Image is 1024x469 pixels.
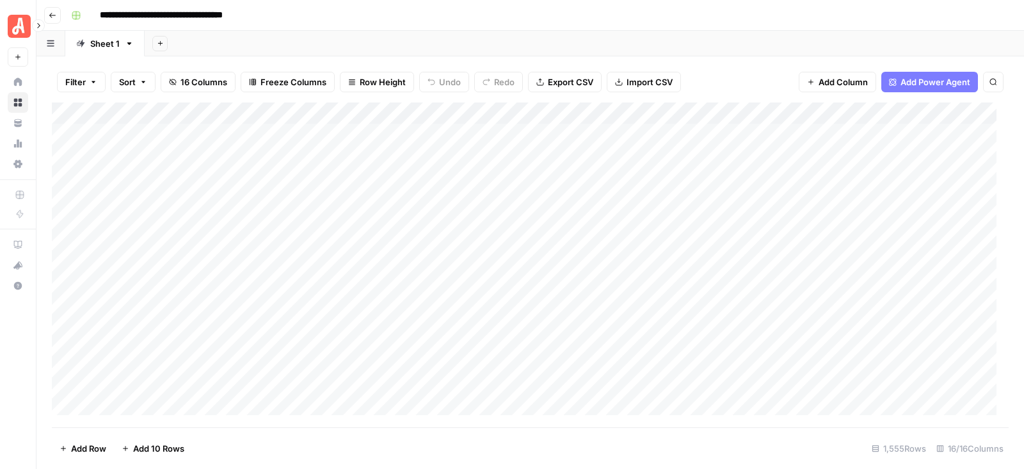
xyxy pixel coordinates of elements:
[57,72,106,92] button: Filter
[52,438,114,459] button: Add Row
[799,72,876,92] button: Add Column
[65,31,145,56] a: Sheet 1
[627,76,673,88] span: Import CSV
[360,76,406,88] span: Row Height
[8,92,28,113] a: Browse
[8,10,28,42] button: Workspace: Angi
[133,442,184,455] span: Add 10 Rows
[8,234,28,255] a: AirOps Academy
[260,76,326,88] span: Freeze Columns
[867,438,931,459] div: 1,555 Rows
[607,72,681,92] button: Import CSV
[528,72,602,92] button: Export CSV
[161,72,236,92] button: 16 Columns
[8,72,28,92] a: Home
[8,15,31,38] img: Angi Logo
[931,438,1009,459] div: 16/16 Columns
[474,72,523,92] button: Redo
[8,113,28,133] a: Your Data
[90,37,120,50] div: Sheet 1
[119,76,136,88] span: Sort
[8,276,28,296] button: Help + Support
[548,76,593,88] span: Export CSV
[340,72,414,92] button: Row Height
[8,133,28,154] a: Usage
[65,76,86,88] span: Filter
[8,154,28,174] a: Settings
[114,438,192,459] button: Add 10 Rows
[71,442,106,455] span: Add Row
[111,72,156,92] button: Sort
[494,76,515,88] span: Redo
[241,72,335,92] button: Freeze Columns
[8,255,28,276] button: What's new?
[900,76,970,88] span: Add Power Agent
[439,76,461,88] span: Undo
[881,72,978,92] button: Add Power Agent
[819,76,868,88] span: Add Column
[180,76,227,88] span: 16 Columns
[419,72,469,92] button: Undo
